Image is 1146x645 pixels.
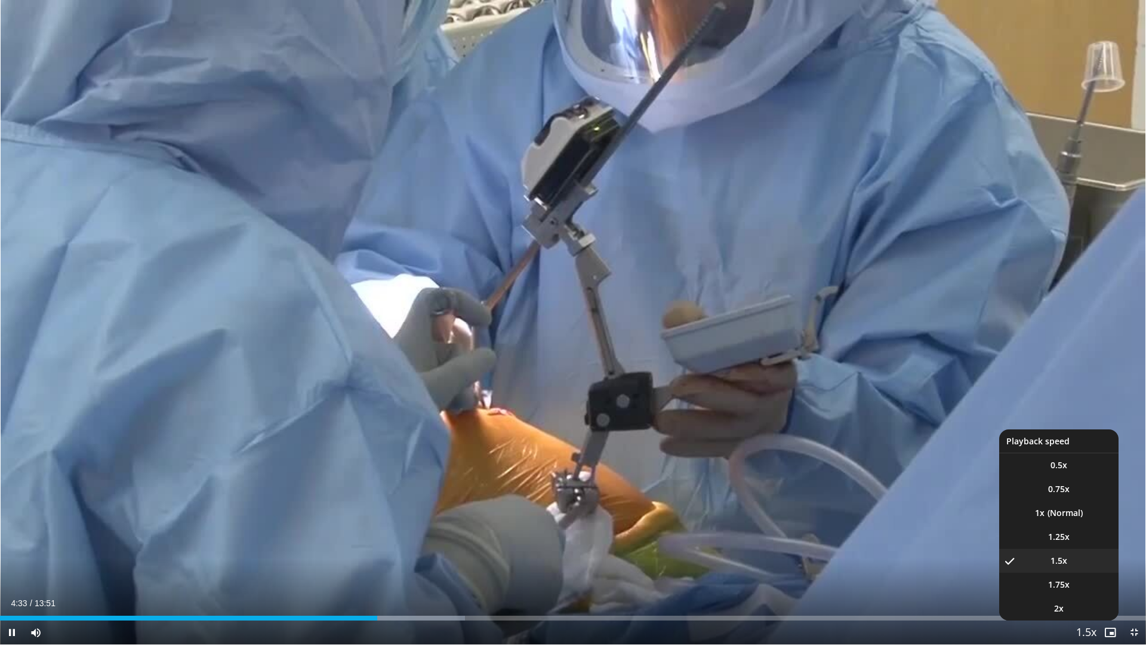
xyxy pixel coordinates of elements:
button: Playback Rate [1074,621,1098,644]
span: 4:33 [11,598,27,608]
span: 13:51 [35,598,56,608]
span: 0.5x [1050,459,1067,471]
button: Exit Fullscreen [1122,621,1146,644]
button: Mute [24,621,48,644]
button: Enable picture-in-picture mode [1098,621,1122,644]
span: 1.5x [1050,555,1067,567]
span: 2x [1054,603,1064,615]
span: 1.25x [1048,531,1070,543]
span: / [30,598,32,608]
span: 1x [1035,507,1045,519]
span: 0.75x [1048,483,1070,495]
span: 1.75x [1048,579,1070,591]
